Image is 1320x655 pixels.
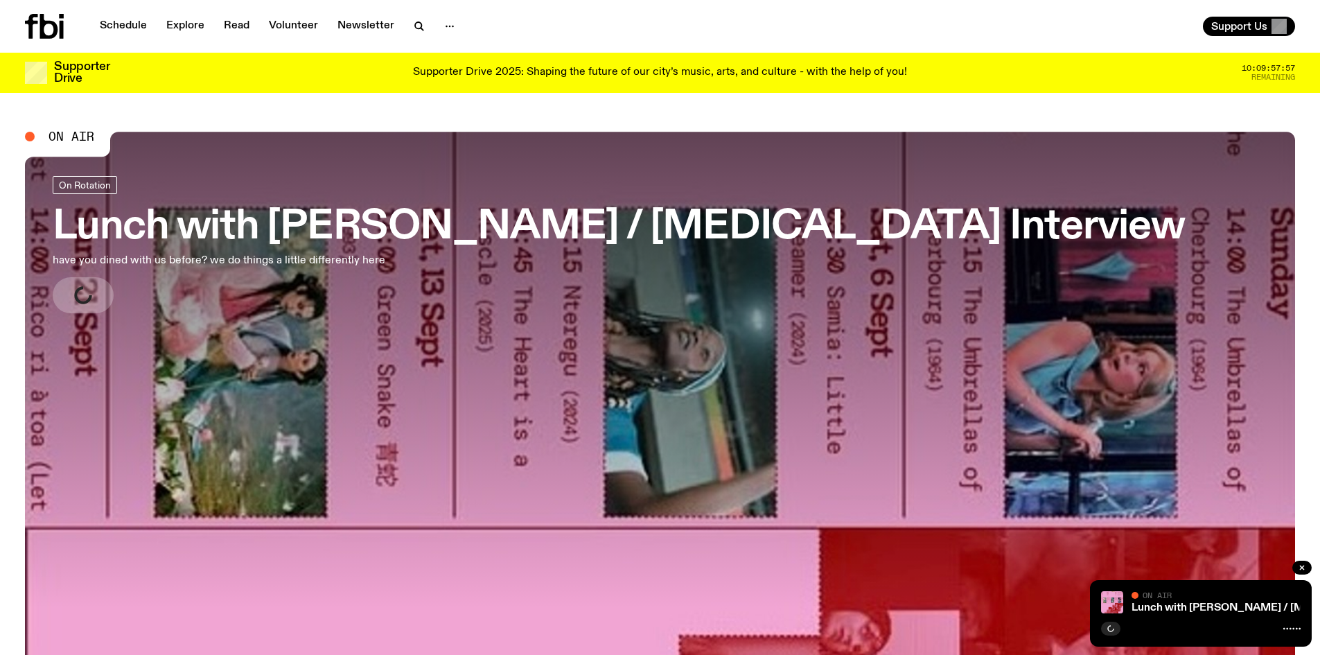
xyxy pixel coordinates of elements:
a: Lunch with [PERSON_NAME] / [MEDICAL_DATA] Interviewhave you dined with us before? we do things a ... [53,176,1185,313]
p: Supporter Drive 2025: Shaping the future of our city’s music, arts, and culture - with the help o... [413,67,907,79]
span: On Air [1143,591,1172,600]
span: 10:09:57:57 [1242,64,1295,72]
span: Support Us [1211,20,1267,33]
button: Support Us [1203,17,1295,36]
a: Schedule [91,17,155,36]
a: Newsletter [329,17,403,36]
a: Volunteer [261,17,326,36]
p: have you dined with us before? we do things a little differently here [53,252,407,269]
a: On Rotation [53,176,117,194]
a: Read [215,17,258,36]
span: On Air [49,130,94,143]
h3: Supporter Drive [54,61,109,85]
span: On Rotation [59,180,111,190]
h3: Lunch with [PERSON_NAME] / [MEDICAL_DATA] Interview [53,208,1185,247]
a: Explore [158,17,213,36]
span: Remaining [1251,73,1295,81]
